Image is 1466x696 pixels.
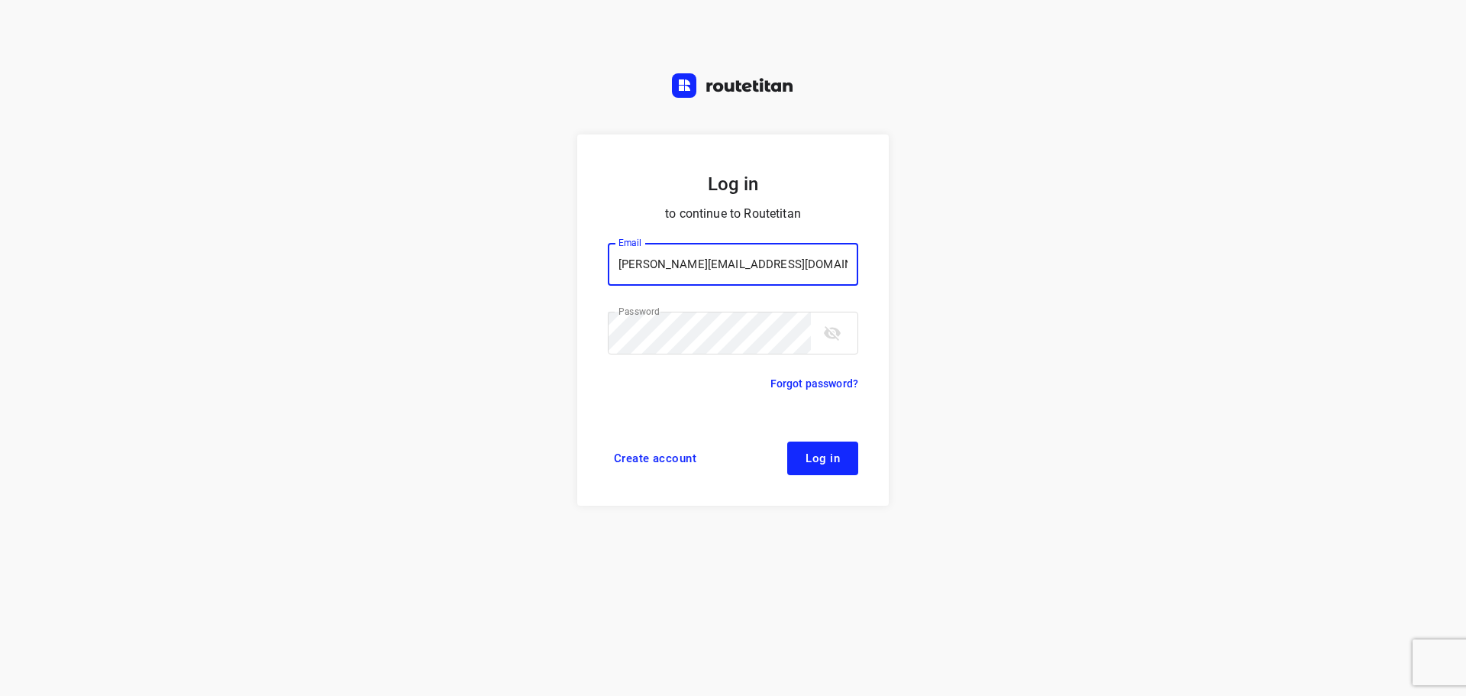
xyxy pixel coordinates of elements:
a: Create account [608,442,702,475]
button: Log in [787,442,858,475]
button: toggle password visibility [817,318,848,348]
span: Create account [614,452,696,465]
h5: Log in [608,171,858,197]
img: Routetitan [672,73,794,98]
span: Log in [806,452,840,465]
a: Routetitan [672,73,794,102]
a: Forgot password? [770,374,858,393]
p: to continue to Routetitan [608,203,858,225]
